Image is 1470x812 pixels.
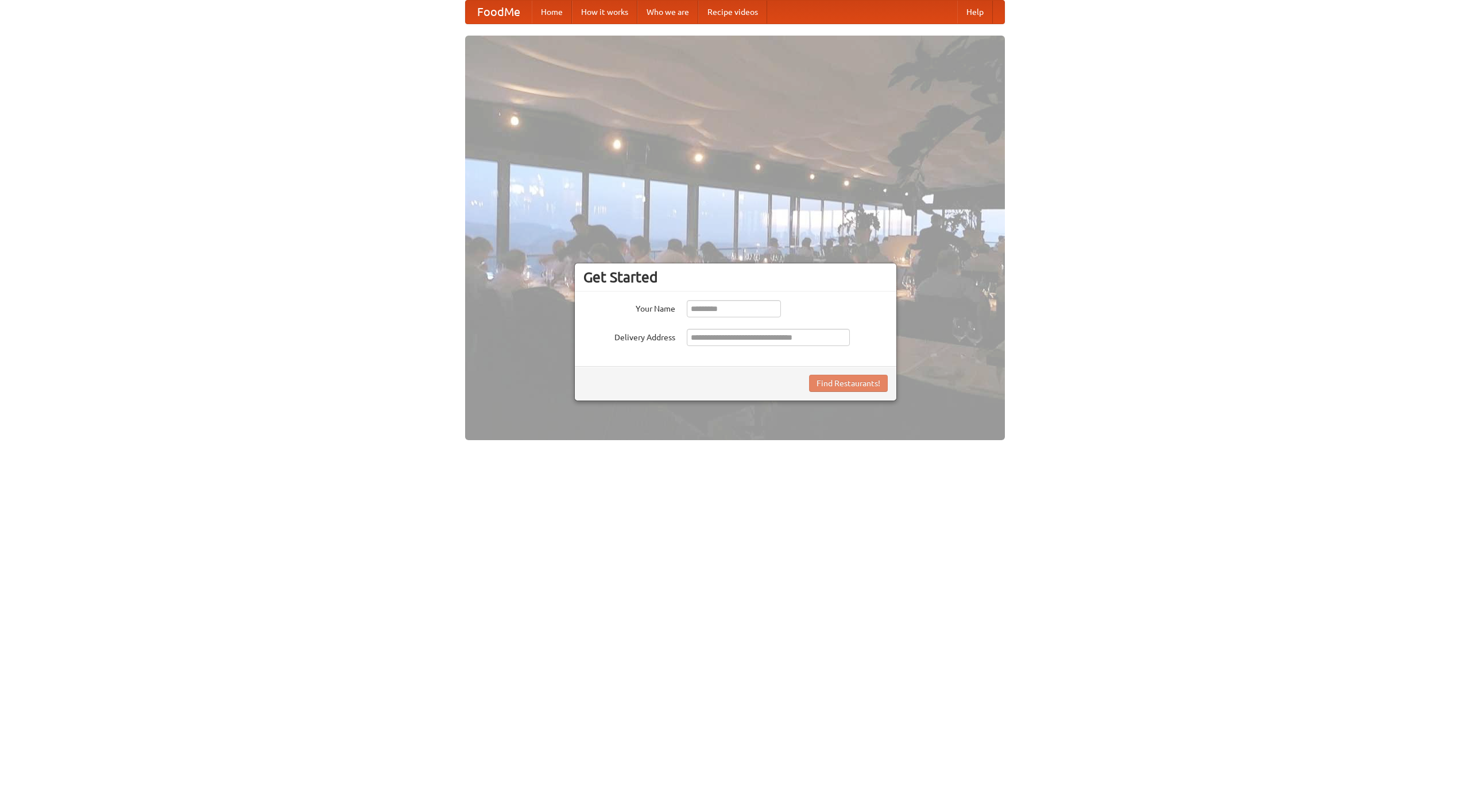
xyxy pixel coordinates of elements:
a: How it works [572,1,637,24]
a: Help [957,1,993,24]
button: Find Restaurants! [809,375,888,392]
a: FoodMe [466,1,532,24]
label: Delivery Address [583,329,675,343]
a: Who we are [637,1,698,24]
a: Recipe videos [698,1,767,24]
h3: Get Started [583,269,888,286]
label: Your Name [583,300,675,314]
a: Home [532,1,572,24]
